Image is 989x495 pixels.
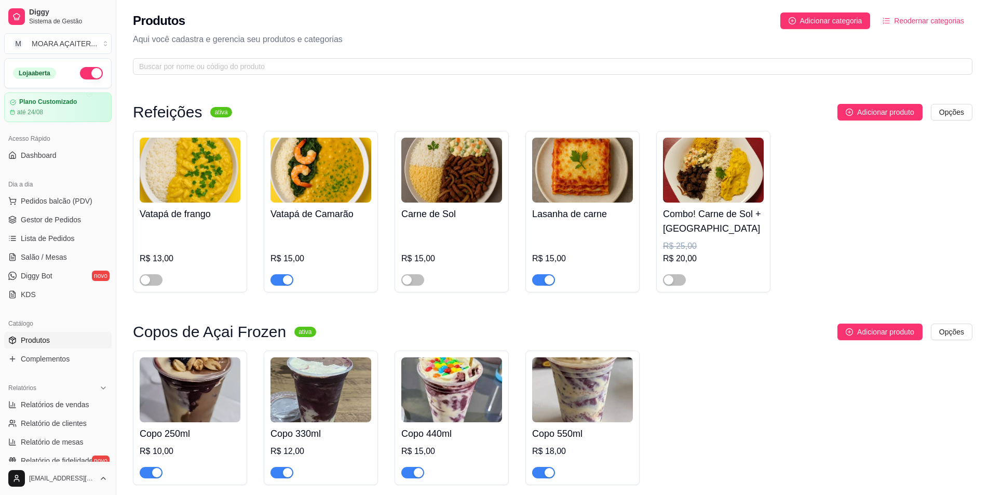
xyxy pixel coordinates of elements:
[532,426,633,441] h4: Copo 550ml
[837,324,923,340] button: Adicionar produto
[401,252,502,265] div: R$ 15,00
[21,437,84,447] span: Relatório de mesas
[894,15,964,26] span: Reodernar categorias
[4,452,112,469] a: Relatório de fidelidadenovo
[8,384,36,392] span: Relatórios
[4,332,112,349] a: Produtos
[21,289,36,300] span: KDS
[800,15,862,26] span: Adicionar categoria
[140,252,240,265] div: R$ 13,00
[270,357,371,422] img: product-image
[663,240,764,252] div: R$ 25,00
[4,286,112,303] a: KDS
[4,249,112,265] a: Salão / Mesas
[270,445,371,458] div: R$ 12,00
[294,327,316,337] sup: ativa
[4,176,112,193] div: Dia a dia
[846,328,853,336] span: plus-circle
[29,17,107,25] span: Sistema de Gestão
[4,193,112,209] button: Pedidos balcão (PDV)
[133,12,185,29] h2: Produtos
[270,426,371,441] h4: Copo 330ml
[270,207,371,221] h4: Vatapá de Camarão
[401,445,502,458] div: R$ 15,00
[4,211,112,228] a: Gestor de Pedidos
[401,138,502,203] img: product-image
[140,207,240,221] h4: Vatapá de frango
[13,68,56,79] div: Loja aberta
[532,252,633,265] div: R$ 15,00
[939,326,964,338] span: Opções
[532,357,633,422] img: product-image
[140,357,240,422] img: product-image
[4,267,112,284] a: Diggy Botnovo
[270,138,371,203] img: product-image
[4,315,112,332] div: Catálogo
[4,396,112,413] a: Relatórios de vendas
[21,252,67,262] span: Salão / Mesas
[21,215,81,225] span: Gestor de Pedidos
[21,233,75,244] span: Lista de Pedidos
[939,106,964,118] span: Opções
[4,92,112,122] a: Plano Customizadoaté 24/08
[857,326,914,338] span: Adicionar produto
[401,207,502,221] h4: Carne de Sol
[663,138,764,203] img: product-image
[32,38,97,49] div: MOARA AÇAITER ...
[401,426,502,441] h4: Copo 440ml
[4,33,112,54] button: Select a team
[140,426,240,441] h4: Copo 250ml
[874,12,972,29] button: Reodernar categorias
[4,415,112,432] a: Relatório de clientes
[532,207,633,221] h4: Lasanha de carne
[80,67,103,79] button: Alterar Status
[21,354,70,364] span: Complementos
[883,17,890,24] span: ordered-list
[140,138,240,203] img: product-image
[4,130,112,147] div: Acesso Rápido
[4,4,112,29] a: DiggySistema de Gestão
[21,399,89,410] span: Relatórios de vendas
[780,12,871,29] button: Adicionar categoria
[133,326,286,338] h3: Copos de Açai Frozen
[857,106,914,118] span: Adicionar produto
[4,466,112,491] button: [EMAIL_ADDRESS][DOMAIN_NAME]
[4,351,112,367] a: Complementos
[846,109,853,116] span: plus-circle
[931,324,972,340] button: Opções
[29,8,107,17] span: Diggy
[4,434,112,450] a: Relatório de mesas
[663,207,764,236] h4: Combo! Carne de Sol + [GEOGRAPHIC_DATA]
[270,252,371,265] div: R$ 15,00
[29,474,95,483] span: [EMAIL_ADDRESS][DOMAIN_NAME]
[21,456,93,466] span: Relatório de fidelidade
[133,106,202,118] h3: Refeições
[19,98,77,106] article: Plano Customizado
[21,335,50,345] span: Produtos
[133,33,972,46] p: Aqui você cadastra e gerencia seu produtos e categorias
[663,252,764,265] div: R$ 20,00
[532,445,633,458] div: R$ 18,00
[532,138,633,203] img: product-image
[17,108,43,116] article: até 24/08
[931,104,972,121] button: Opções
[789,17,796,24] span: plus-circle
[4,147,112,164] a: Dashboard
[21,418,87,429] span: Relatório de clientes
[140,445,240,458] div: R$ 10,00
[4,230,112,247] a: Lista de Pedidos
[21,150,57,160] span: Dashboard
[21,196,92,206] span: Pedidos balcão (PDV)
[13,38,23,49] span: M
[139,61,958,72] input: Buscar por nome ou código do produto
[837,104,923,121] button: Adicionar produto
[21,271,52,281] span: Diggy Bot
[401,357,502,422] img: product-image
[210,107,232,117] sup: ativa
